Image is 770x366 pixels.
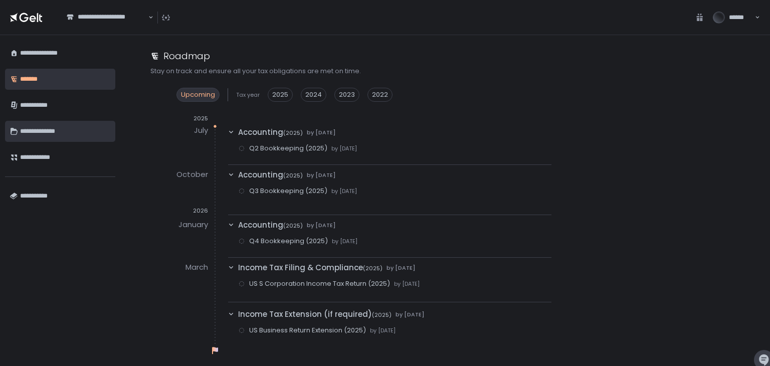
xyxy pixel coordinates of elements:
[283,129,303,137] span: (2025)
[272,90,288,99] span: 2025
[236,91,260,99] span: Tax year
[194,122,208,138] div: July
[163,49,210,63] h1: Roadmap
[249,187,327,196] span: Q3 Bookkeeping (2025)
[339,90,355,99] span: 2023
[60,7,153,28] div: Search for option
[387,264,416,272] span: by [DATE]
[394,280,420,288] span: by [DATE]
[283,222,303,230] span: (2025)
[283,171,303,179] span: (2025)
[178,217,208,233] div: January
[370,326,396,334] span: by [DATE]
[176,166,208,182] div: October
[150,207,208,215] div: 2026
[176,88,220,102] div: Upcoming
[185,259,208,275] div: March
[372,90,388,99] span: 2022
[249,279,390,288] span: US S Corporation Income Tax Return (2025)
[372,311,392,319] span: (2025)
[305,90,322,99] span: 2024
[307,222,336,229] span: by [DATE]
[249,237,328,246] span: Q4 Bookkeeping (2025)
[238,220,303,231] span: Accounting
[396,311,425,318] span: by [DATE]
[331,144,357,152] span: by [DATE]
[249,144,327,153] span: Q2 Bookkeeping (2025)
[238,262,382,274] span: Income Tax Filing & Compliance
[307,171,336,179] span: by [DATE]
[150,67,756,76] div: Stay on track and ensure all your tax obligations are met on time.
[150,115,208,122] div: 2025
[67,22,147,32] input: Search for option
[238,169,303,181] span: Accounting
[332,237,357,245] span: by [DATE]
[249,326,366,335] span: US Business Return Extension (2025)
[307,129,336,136] span: by [DATE]
[363,264,382,272] span: (2025)
[238,127,303,138] span: Accounting
[238,309,392,320] span: Income Tax Extension (if required)
[331,187,357,195] span: by [DATE]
